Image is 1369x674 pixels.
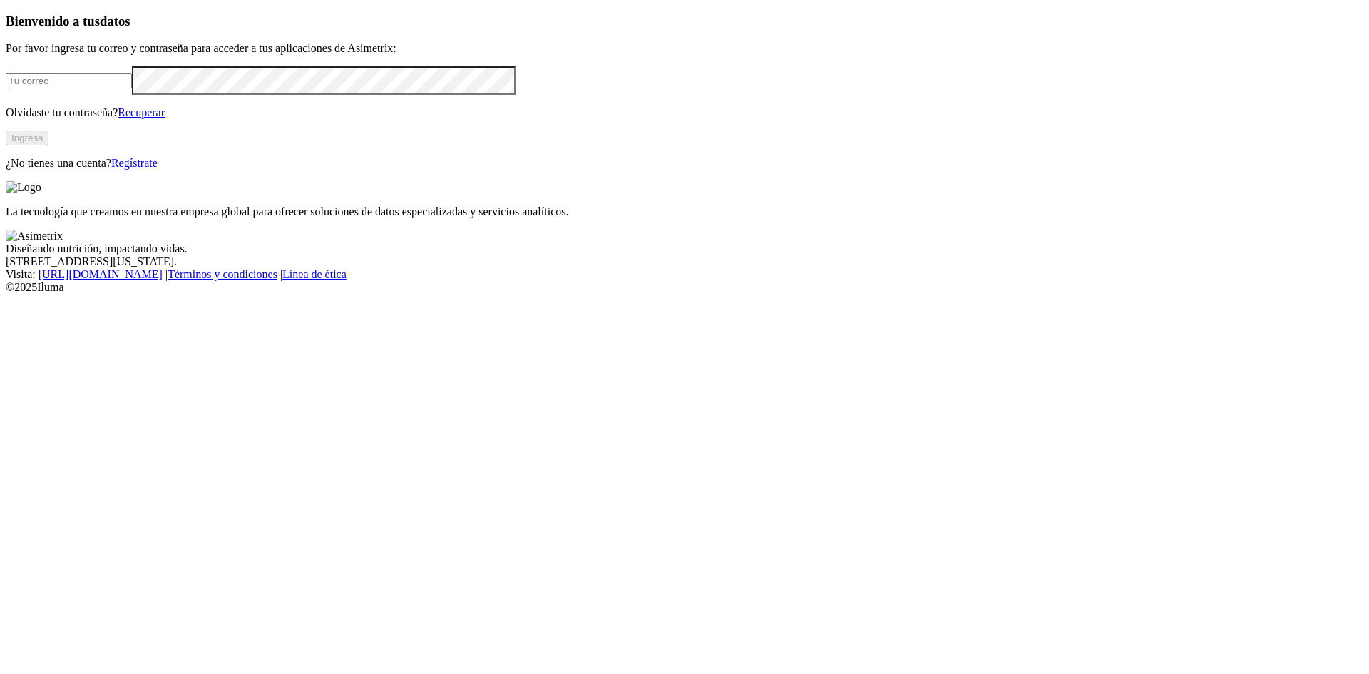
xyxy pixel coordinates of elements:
p: ¿No tienes una cuenta? [6,157,1363,170]
h3: Bienvenido a tus [6,14,1363,29]
a: Regístrate [111,157,158,169]
span: datos [100,14,130,29]
a: Recuperar [118,106,165,118]
div: © 2025 Iluma [6,281,1363,294]
a: [URL][DOMAIN_NAME] [39,268,163,280]
div: [STREET_ADDRESS][US_STATE]. [6,255,1363,268]
div: Visita : | | [6,268,1363,281]
p: Por favor ingresa tu correo y contraseña para acceder a tus aplicaciones de Asimetrix: [6,42,1363,55]
button: Ingresa [6,131,48,145]
input: Tu correo [6,73,132,88]
p: La tecnología que creamos en nuestra empresa global para ofrecer soluciones de datos especializad... [6,205,1363,218]
img: Logo [6,181,41,194]
div: Diseñando nutrición, impactando vidas. [6,242,1363,255]
a: Línea de ética [282,268,347,280]
p: Olvidaste tu contraseña? [6,106,1363,119]
img: Asimetrix [6,230,63,242]
a: Términos y condiciones [168,268,277,280]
